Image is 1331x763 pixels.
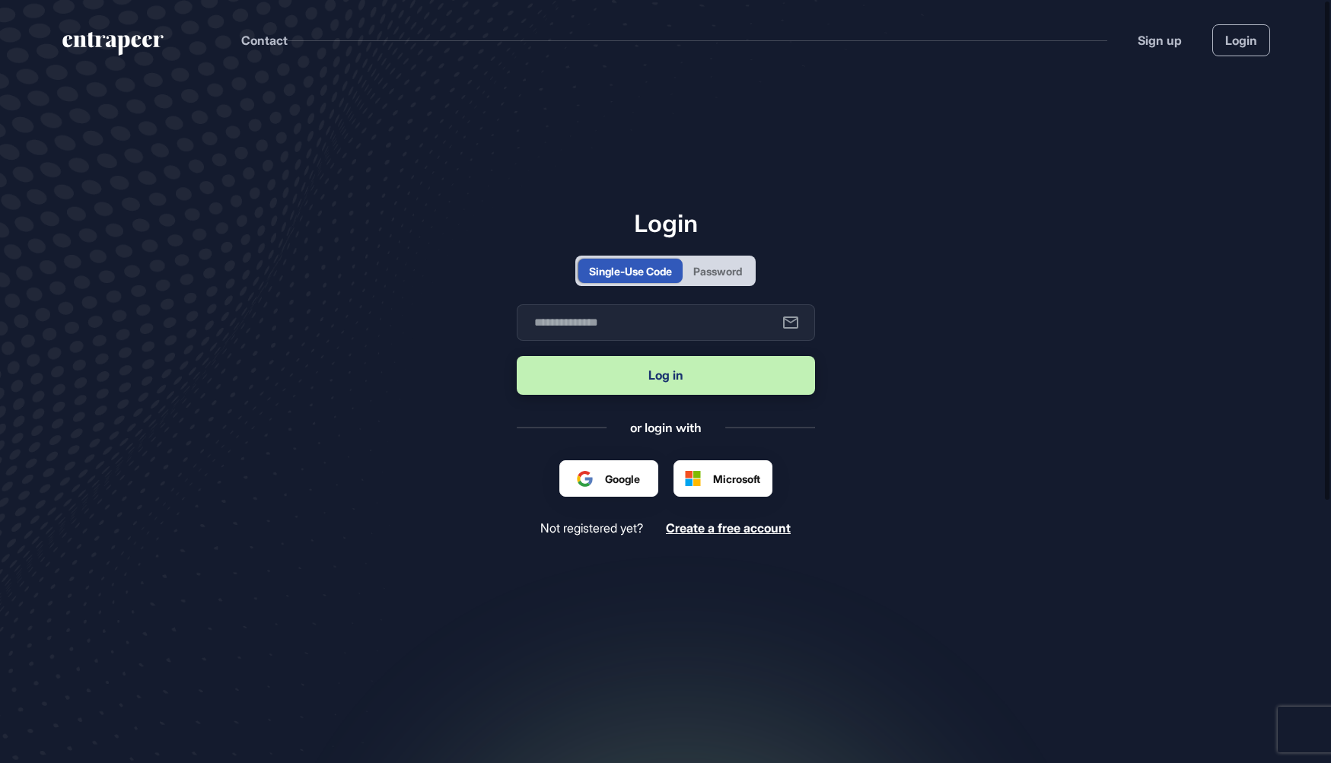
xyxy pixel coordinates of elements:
[241,30,288,50] button: Contact
[61,32,165,61] a: entrapeer-logo
[693,263,742,279] div: Password
[589,263,672,279] div: Single-Use Code
[1212,24,1270,56] a: Login
[630,419,702,436] div: or login with
[517,208,815,237] h1: Login
[540,521,643,536] span: Not registered yet?
[1138,31,1182,49] a: Sign up
[666,521,791,536] a: Create a free account
[713,471,760,487] span: Microsoft
[517,356,815,395] button: Log in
